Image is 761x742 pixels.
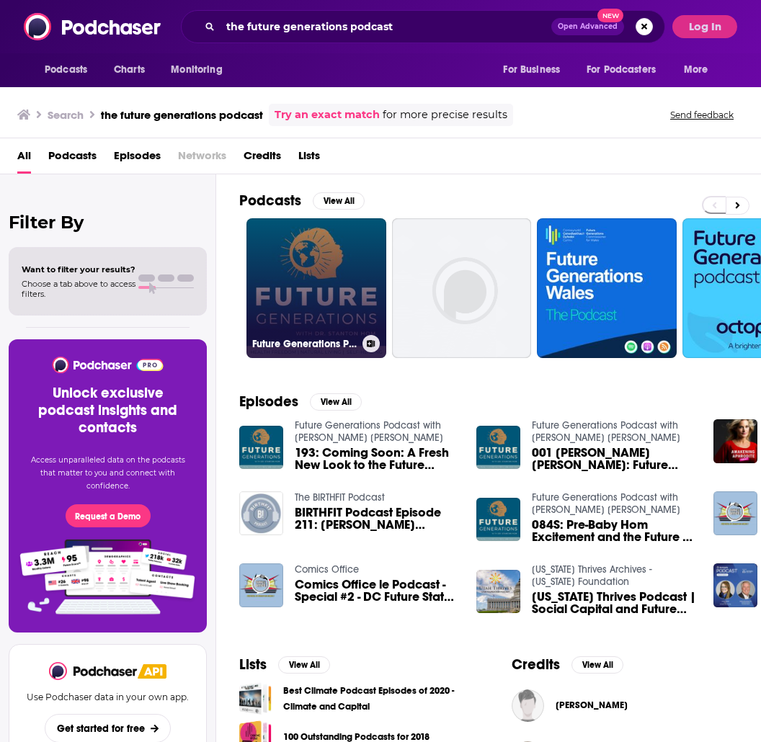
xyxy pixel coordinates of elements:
[571,656,623,674] button: View All
[239,192,301,210] h2: Podcasts
[512,689,544,722] img: James D. Snow
[278,656,330,674] button: View All
[476,570,520,614] img: Utah Thrives Podcast | Social Capital and Future Generations
[476,498,520,542] img: 084S: Pre-Baby Hom Excitement and the Future of Future Generations
[114,60,145,80] span: Charts
[295,563,359,576] a: Comics Office
[35,56,106,84] button: open menu
[48,108,84,122] h3: Search
[295,447,459,471] a: 193: Coming Soon: A Fresh New Look to the Future Generations Podcast
[532,447,696,471] a: 001 Dr. Stanton Hom: Future Generations Podcast Origin Story and Living the Vitalistic Philosophy...
[713,419,757,463] img: 8. Is Chiropractic Care For You, Tips for Treating Children, Vaccine Resources and Morning Routin...
[587,60,656,80] span: For Podcasters
[532,563,652,588] a: Utah Thrives Archives - Utah Foundation
[171,60,222,80] span: Monitoring
[577,56,677,84] button: open menu
[181,10,665,43] div: Search podcasts, credits, & more...
[45,60,87,80] span: Podcasts
[66,504,151,527] button: Request a Demo
[532,591,696,615] span: [US_STATE] Thrives Podcast | Social Capital and Future Generations
[15,539,200,615] img: Pro Features
[551,18,624,35] button: Open AdvancedNew
[672,15,737,38] button: Log In
[244,144,281,174] a: Credits
[239,656,330,674] a: ListsView All
[104,56,153,84] a: Charts
[283,683,466,715] a: Best Climate Podcast Episodes of 2020 - Climate and Capital
[24,13,162,40] img: Podchaser - Follow, Share and Rate Podcasts
[239,192,365,210] a: PodcastsView All
[512,656,560,674] h2: Credits
[246,218,386,358] a: Future Generations Podcast with [PERSON_NAME] [PERSON_NAME]
[51,357,164,373] img: Podchaser - Follow, Share and Rate Podcasts
[17,144,31,174] a: All
[666,109,738,121] button: Send feedback
[239,682,272,715] a: Best Climate Podcast Episodes of 2020 - Climate and Capital
[493,56,578,84] button: open menu
[512,682,738,728] button: James D. SnowJames D. Snow
[221,15,551,38] input: Search podcasts, credits, & more...
[558,23,618,30] span: Open Advanced
[532,447,696,471] span: 001 [PERSON_NAME] [PERSON_NAME]: Future Generations Podcast Origin Story and Living the Vitalisti...
[114,144,161,174] a: Episodes
[252,338,357,350] h3: Future Generations Podcast with [PERSON_NAME] [PERSON_NAME]
[476,426,520,470] img: 001 Dr. Stanton Hom: Future Generations Podcast Origin Story and Living the Vitalistic Philosophy...
[22,279,135,299] span: Choose a tab above to access filters.
[239,656,267,674] h2: Lists
[239,491,283,535] img: BIRTHFIT Podcast Episode 211: Dr. Stanton Hom of Future Generations
[161,56,241,84] button: open menu
[239,563,283,607] img: Comics Office le Podcast - Special #2 - DC Future State & Generations
[674,56,726,84] button: open menu
[503,60,560,80] span: For Business
[310,393,362,411] button: View All
[49,662,138,680] img: Podchaser - Follow, Share and Rate Podcasts
[713,491,757,535] img: Comics Office le Podcast - Special #2 - DC Future State & Generations
[532,591,696,615] a: Utah Thrives Podcast | Social Capital and Future Generations
[239,393,362,411] a: EpisodesView All
[9,212,207,233] h2: Filter By
[295,491,385,504] a: The BIRTHFIT Podcast
[178,144,226,174] span: Networks
[532,419,680,444] a: Future Generations Podcast with Dr. Stanton Hom
[295,578,459,603] a: Comics Office le Podcast - Special #2 - DC Future State & Generations
[383,107,507,123] span: for more precise results
[275,107,380,123] a: Try an exact match
[239,393,298,411] h2: Episodes
[532,519,696,543] a: 084S: Pre-Baby Hom Excitement and the Future of Future Generations
[138,664,166,679] img: Podchaser API banner
[22,264,135,274] span: Want to filter your results?
[556,699,628,711] a: James D. Snow
[597,9,623,22] span: New
[713,563,757,607] img: McKnight's Senior Living Newsmakers Podcast: Ensuring future generations of leaders
[532,491,680,516] a: Future Generations Podcast with Dr. Stanton Hom
[295,506,459,531] span: BIRTHFIT Podcast Episode 211: [PERSON_NAME] [PERSON_NAME] of Future Generations
[26,454,190,493] p: Access unparalleled data on the podcasts that matter to you and connect with confidence.
[57,723,145,735] span: Get started for free
[26,385,190,437] h3: Unlock exclusive podcast insights and contacts
[27,692,189,702] p: Use Podchaser data in your own app.
[298,144,320,174] span: Lists
[48,144,97,174] a: Podcasts
[295,419,443,444] a: Future Generations Podcast with Dr. Stanton Hom
[684,60,708,80] span: More
[295,506,459,531] a: BIRTHFIT Podcast Episode 211: Dr. Stanton Hom of Future Generations
[239,426,283,470] img: 193: Coming Soon: A Fresh New Look to the Future Generations Podcast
